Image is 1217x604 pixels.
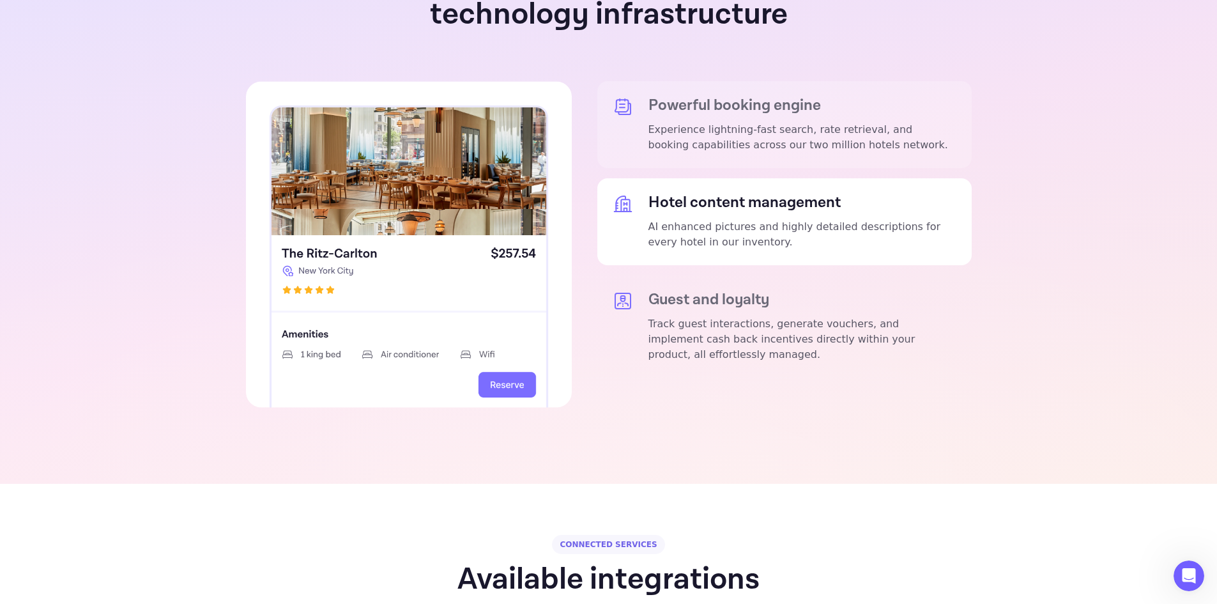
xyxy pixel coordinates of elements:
iframe: Intercom live chat [1174,561,1204,591]
p: AI enhanced pictures and highly detailed descriptions for every hotel in our inventory. [648,219,956,250]
div: CONNECTED SERVICES [552,535,664,554]
h5: Guest and loyalty [648,291,956,309]
p: Experience lightning-fast search, rate retrieval, and booking capabilities across our two million... [648,122,956,153]
h5: Powerful booking engine [648,97,956,114]
h5: Hotel content management [648,194,956,212]
h1: Available integrations [457,564,760,595]
p: Track guest interactions, generate vouchers, and implement cash back incentives directly within y... [648,316,956,362]
img: Advantage [246,81,572,408]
